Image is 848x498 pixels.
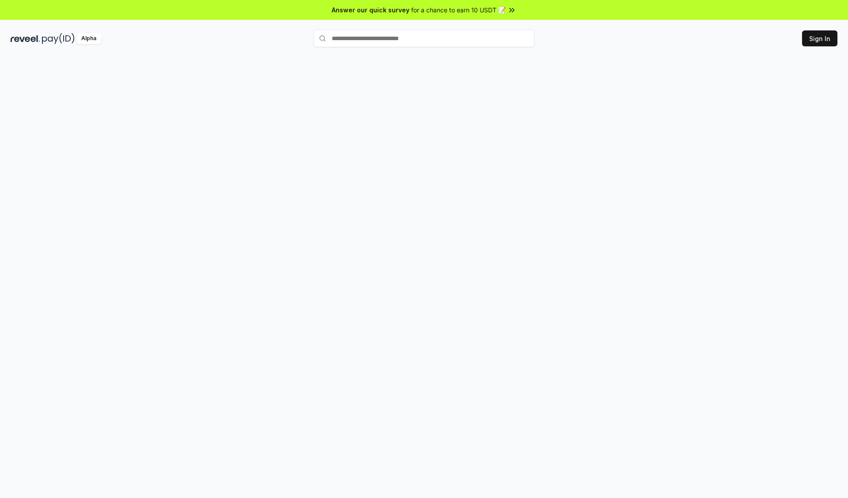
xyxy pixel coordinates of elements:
img: pay_id [42,33,75,44]
button: Sign In [802,30,837,46]
div: Alpha [76,33,101,44]
img: reveel_dark [11,33,40,44]
span: Answer our quick survey [332,5,409,15]
span: for a chance to earn 10 USDT 📝 [411,5,506,15]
